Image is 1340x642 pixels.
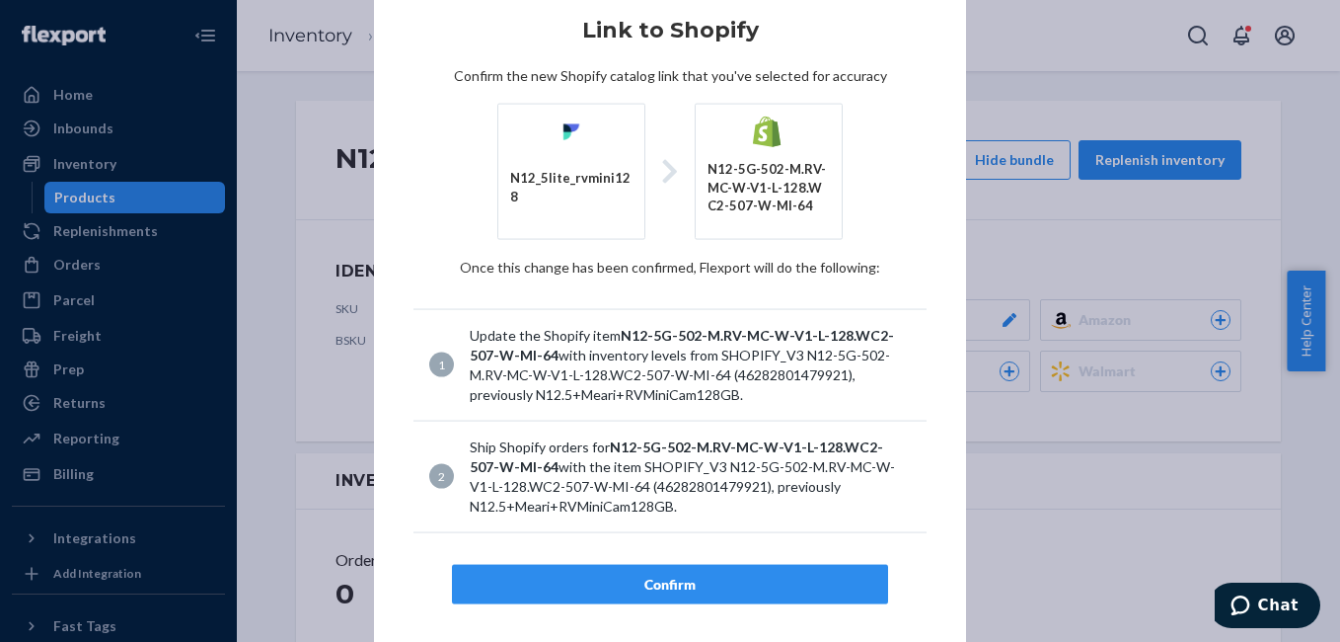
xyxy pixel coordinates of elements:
div: N12_5lite_rvmini128 [510,169,633,214]
p: Confirm the new Shopify catalog link that you've selected for accuracy [413,66,927,86]
h2: Link to Shopify [413,19,927,42]
div: Update the Shopify item with inventory levels from SHOPIFY_V3 N12-5G-502-M.RV-MC-W-V1-L-128.WC2-5... [470,325,911,404]
img: Flexport logo [556,117,587,148]
div: Ship Shopify orders for with the item SHOPIFY_V3 N12-5G-502-M.RV-MC-W-V1-L-128.WC2-507-W-MI-64 (4... [470,437,911,516]
div: N12-5G-502-M.RV-MC-W-V1-L-128.WC2-507-W-MI-64 [707,160,830,215]
span: N12-5G-502-M.RV-MC-W-V1-L-128.WC2-507-W-MI-64 [470,326,894,362]
p: Once this change has been confirmed, Flexport will do the following: [413,257,927,277]
button: Confirm [452,564,888,603]
span: N12-5G-502-M.RV-MC-W-V1-L-128.WC2-507-W-MI-64 [470,438,883,474]
div: 2 [429,464,454,489]
div: 1 [429,353,454,377]
div: Confirm [469,574,871,594]
iframe: Opens a widget where you can chat to one of our agents [1215,583,1320,632]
